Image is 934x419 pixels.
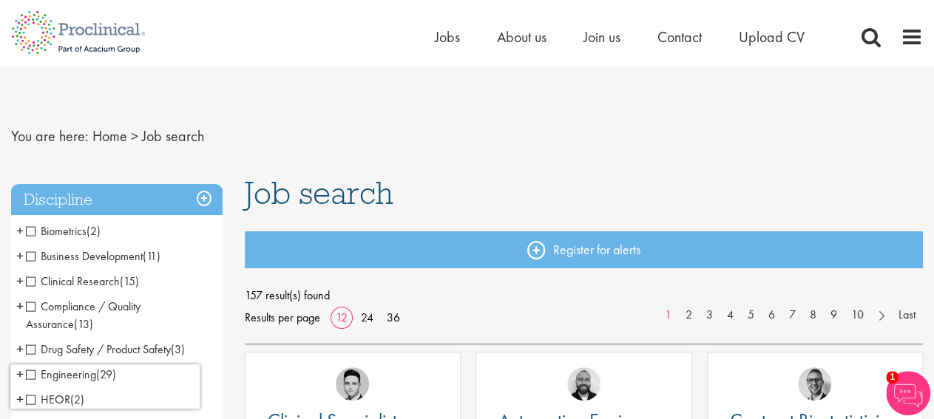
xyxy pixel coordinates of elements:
span: Results per page [245,307,320,329]
a: 3 [699,307,720,324]
img: Chatbot [886,371,930,415]
a: breadcrumb link [92,126,127,146]
a: About us [497,27,546,47]
span: Drug Safety / Product Safety [26,341,171,357]
a: Contact [657,27,702,47]
span: + [16,245,24,267]
img: Jordan Kiely [567,367,600,401]
a: Register for alerts [245,231,923,268]
span: Job search [245,173,393,213]
span: (13) [74,316,93,332]
img: Connor Lynes [336,367,369,401]
a: 7 [782,307,803,324]
a: Jobs [435,27,460,47]
a: 10 [844,307,871,324]
span: + [16,338,24,360]
a: Upload CV [739,27,805,47]
a: 5 [740,307,762,324]
span: Drug Safety / Product Safety [26,341,185,357]
a: Last [891,307,923,324]
a: 12 [331,310,353,325]
a: Join us [583,27,620,47]
span: > [131,126,138,146]
span: + [16,219,24,242]
span: Business Development [26,248,160,264]
a: 2 [678,307,700,324]
span: Business Development [26,248,143,264]
span: + [16,270,24,292]
span: Biometrics [26,223,87,239]
iframe: reCAPTCHA [10,364,200,409]
span: Clinical Research [26,273,139,289]
span: Biometrics [26,223,101,239]
span: 1 [886,371,899,384]
a: 4 [720,307,741,324]
a: 36 [382,310,405,325]
a: 8 [802,307,824,324]
span: (2) [87,223,101,239]
span: Compliance / Quality Assurance [26,299,141,332]
a: 24 [356,310,379,325]
span: 157 result(s) found [245,285,923,307]
span: (3) [171,341,185,357]
a: 1 [657,307,679,324]
span: + [16,295,24,317]
a: 9 [823,307,845,324]
a: 6 [761,307,782,324]
h3: Discipline [11,184,223,216]
span: You are here: [11,126,89,146]
span: Clinical Research [26,273,120,289]
span: Job search [142,126,204,146]
span: (11) [143,248,160,264]
span: (15) [120,273,139,289]
span: + [16,363,24,385]
img: George Breen [798,367,831,401]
